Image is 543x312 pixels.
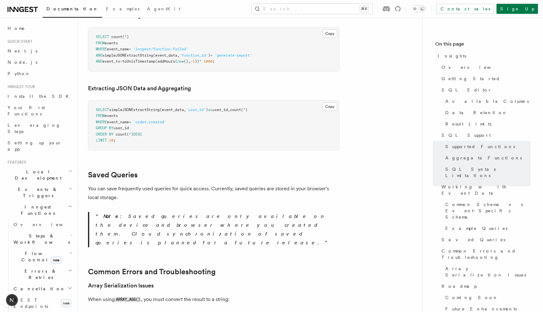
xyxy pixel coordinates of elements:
[5,23,74,34] a: Home
[8,105,45,116] span: Your first Functions
[411,5,426,13] button: Toggle dark mode
[186,108,206,112] span: 'user_id'
[96,212,339,247] p: : Saved queries are only available on the device and browser where you created them. Cloud synchr...
[5,137,74,155] a: Setting up your app
[8,123,61,134] span: Leveraging Steps
[5,160,26,165] span: Features
[443,199,530,223] a: Common Schema vs Event-Specific Schema
[11,219,74,230] a: Overview
[88,84,191,93] a: Extracting JSON Data and Aggregating
[443,223,530,234] a: Example Queries
[445,201,530,220] span: Common Schema vs Event-Specific Schema
[11,233,70,245] span: Steps & Workflows
[8,94,73,99] span: Install the SDK
[445,294,498,301] span: Coming Soon
[96,138,107,142] span: LIMIT
[107,47,129,51] span: event_name
[11,250,69,263] span: Flow Control
[445,143,515,150] span: Supported Functions
[179,53,208,58] span: 'function_id'
[8,140,62,152] span: Setting up your app
[442,248,530,260] span: Common Errors and Troubleshooting
[122,35,124,39] span: (
[11,265,74,283] button: Errors & Retries
[96,59,102,64] span: AND
[107,120,129,124] span: event_name
[11,283,74,294] button: Cancellation
[147,6,180,11] span: AgentKit
[14,298,48,309] span: REST Endpoints
[11,248,74,265] button: Flow Controlnew
[443,263,530,281] a: Array Serialization Issues
[5,204,68,216] span: Inngest Functions
[5,102,74,120] a: Your first Functions
[47,6,98,11] span: Documentation
[8,25,25,31] span: Home
[88,184,339,202] p: You can save frequently used queries for quick access. Currently, saved queries are stored in you...
[208,108,212,112] span: as
[109,138,113,142] span: 10
[322,103,337,111] button: Copy
[131,132,133,136] span: )
[442,87,492,93] span: SQL Editor
[96,53,102,58] span: AND
[212,108,230,112] span: user_id,
[438,53,466,59] span: Insights
[445,109,507,116] span: Data Retention
[439,73,530,84] a: Getting Started
[193,59,195,64] span: 1
[106,6,140,11] span: Examples
[443,152,530,164] a: Aggregate Functions
[88,170,138,179] a: Saved Queries
[204,59,212,64] span: 1000
[51,257,61,264] span: new
[96,108,109,112] span: SELECT
[443,141,530,152] a: Supported Functions
[5,186,69,199] span: Events & Triggers
[5,39,32,44] span: Quick start
[113,126,129,130] span: user_id
[445,166,530,179] span: SQL Syntax Limitations
[184,59,190,64] span: (),
[8,48,37,53] span: Next.js
[11,268,68,281] span: Errors & Retries
[14,222,78,227] span: Overview
[360,6,369,12] kbd: ⌘K
[5,120,74,137] a: Leveraging Steps
[230,108,241,112] span: count
[195,59,199,64] span: ))
[442,184,530,196] span: Working with Event Data
[322,30,337,38] button: Copy
[109,108,186,112] span: simpleJSONExtractString(event_data,
[11,294,74,312] a: REST Endpointsnew
[436,4,494,14] a: Contact sales
[96,47,107,51] span: WHERE
[496,4,538,14] a: Sign Up
[127,132,129,136] span: (
[439,181,530,199] a: Working with Event Data
[208,53,210,58] span: )
[442,283,477,289] span: Roadmap
[122,59,177,64] span: toUnixTimestamp(addHours(
[206,108,208,112] span: )
[96,114,105,118] span: FROM
[245,108,248,112] span: )
[5,169,69,181] span: Local Development
[102,59,120,64] span: event_ts
[133,132,142,136] span: DESC
[443,292,530,303] a: Coming Soon
[177,59,184,64] span: now
[443,118,530,130] a: Result Limits
[127,35,129,39] span: )
[443,107,530,118] a: Data Retention
[445,306,517,312] span: Future Enhancements
[11,286,65,292] span: Cancellation
[443,96,530,107] a: Available Columns
[241,108,243,112] span: (
[129,47,131,51] span: =
[445,155,522,161] span: Aggregate Functions
[96,126,113,130] span: GROUP BY
[443,164,530,181] a: SQL Syntax Limitations
[88,295,339,304] p: When using , you must convert the result to a string:
[439,84,530,96] a: SQL Editor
